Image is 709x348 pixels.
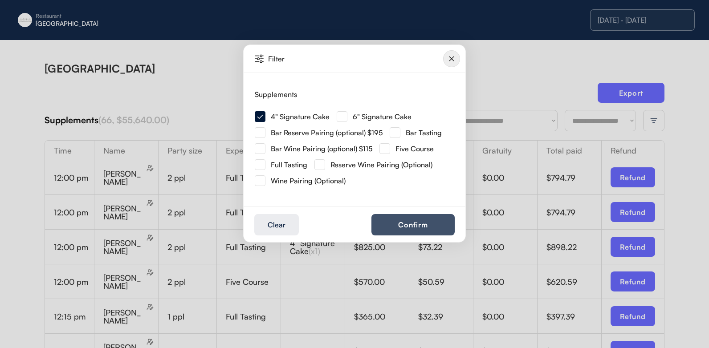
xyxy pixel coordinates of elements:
[271,145,372,152] div: Bar Wine Pairing (optional) $115
[406,129,442,136] div: Bar Tasting
[271,129,383,136] div: Bar Reserve Pairing (optional) $195
[271,161,307,168] div: Full Tasting
[268,55,334,62] div: Filter
[353,113,412,120] div: 6" Signature Cake
[337,111,347,122] img: Rectangle%20315.svg
[379,143,390,154] img: Rectangle%20315.svg
[271,177,346,184] div: Wine Pairing (Optional)
[390,127,400,138] img: Rectangle%20315.svg
[255,143,265,154] img: Rectangle%20315.svg
[255,54,264,63] img: Vector%20%2835%29.svg
[254,214,299,235] button: Clear
[255,175,265,186] img: Rectangle%20315.svg
[443,50,460,67] img: Group%2010124643.svg
[255,111,265,122] img: Group%20266.svg
[314,159,325,170] img: Rectangle%20315.svg
[255,127,265,138] img: Rectangle%20315.svg
[395,145,434,152] div: Five Course
[330,161,432,168] div: Reserve Wine Pairing (Optional)
[255,91,297,98] div: Supplements
[271,113,330,120] div: 4" Signature Cake
[255,159,265,170] img: Rectangle%20315.svg
[371,214,455,235] button: Confirm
